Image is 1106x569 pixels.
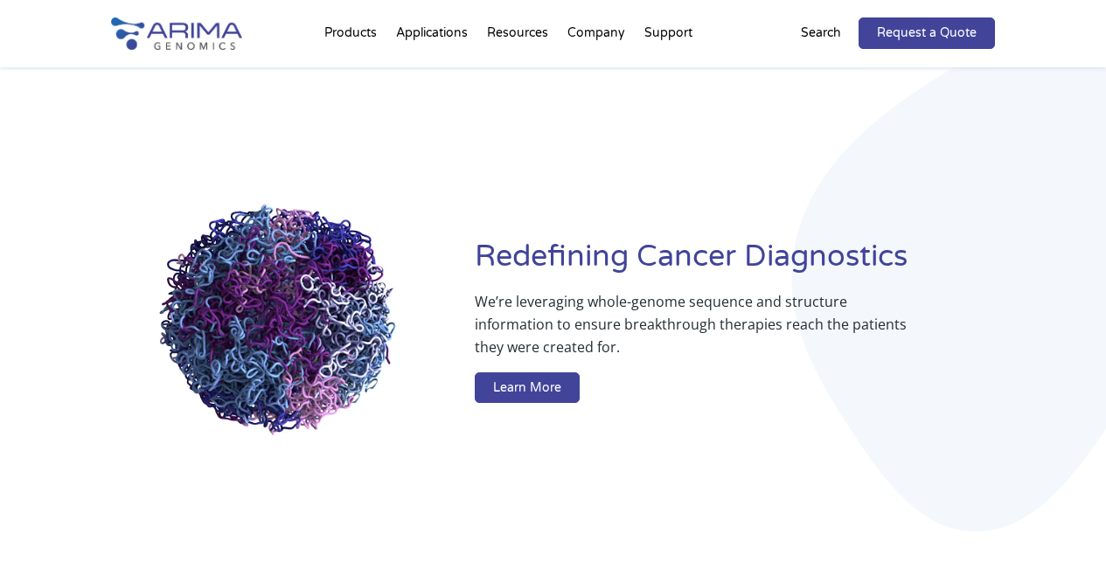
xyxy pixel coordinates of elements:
[475,290,925,372] p: We’re leveraging whole-genome sequence and structure information to ensure breakthrough therapies...
[475,372,580,404] a: Learn More
[801,22,841,45] p: Search
[475,237,995,290] h1: Redefining Cancer Diagnostics
[111,17,242,50] img: Arima-Genomics-logo
[859,17,995,49] a: Request a Quote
